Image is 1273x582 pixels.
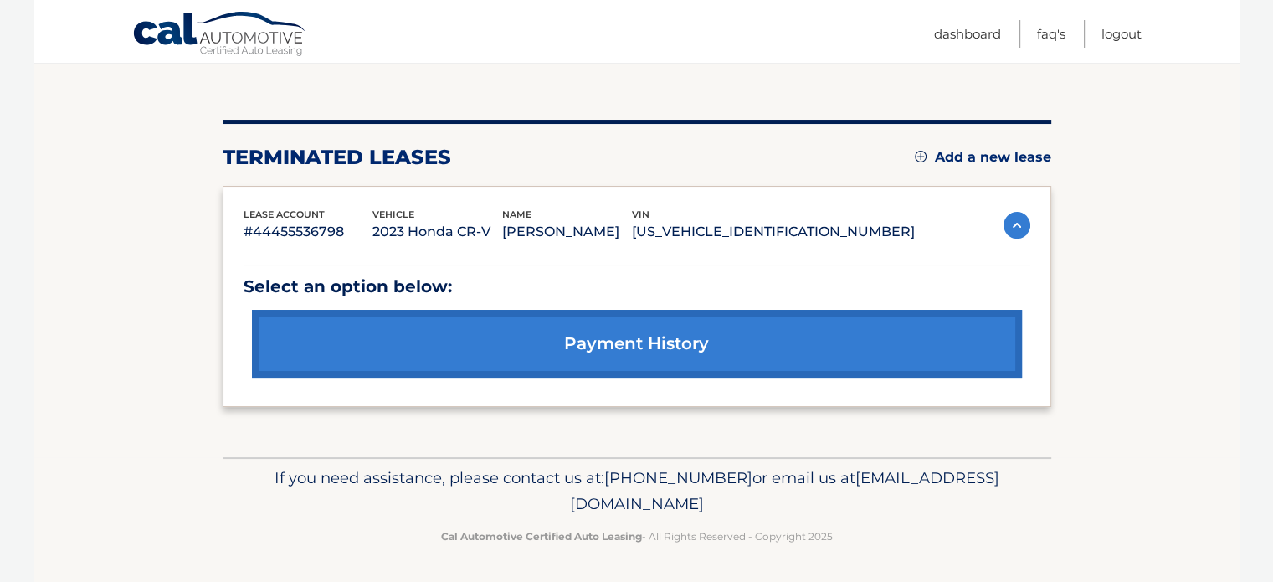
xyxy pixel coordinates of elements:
span: [PHONE_NUMBER] [604,468,752,487]
img: add.svg [915,151,927,162]
img: accordion-active.svg [1004,212,1030,239]
strong: Cal Automotive Certified Auto Leasing [441,530,642,543]
p: If you need assistance, please contact us at: or email us at [234,465,1040,518]
a: Logout [1101,20,1142,48]
a: payment history [252,310,1022,378]
a: Cal Automotive [132,11,308,59]
p: [US_VEHICLE_IDENTIFICATION_NUMBER] [632,220,915,244]
a: FAQ's [1037,20,1065,48]
p: #44455536798 [244,220,373,244]
p: - All Rights Reserved - Copyright 2025 [234,528,1040,545]
a: Dashboard [934,20,1001,48]
p: Select an option below: [244,272,1030,301]
span: vehicle [372,209,414,220]
span: lease account [244,209,325,220]
h2: terminated leases [223,145,451,170]
p: [PERSON_NAME] [502,220,632,244]
span: vin [632,209,649,220]
span: name [502,209,531,220]
p: 2023 Honda CR-V [372,220,502,244]
a: Add a new lease [915,149,1051,166]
